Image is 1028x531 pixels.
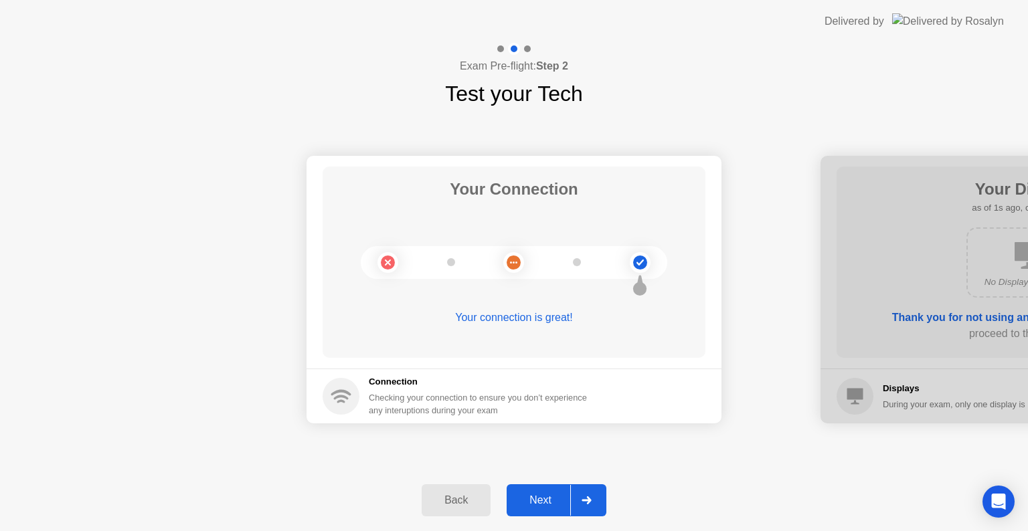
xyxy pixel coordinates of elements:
div: Open Intercom Messenger [982,486,1015,518]
h1: Your Connection [450,177,578,201]
b: Step 2 [536,60,568,72]
button: Next [507,484,606,516]
div: Back [426,494,487,506]
h1: Test your Tech [445,78,583,110]
div: Delivered by [825,13,884,29]
h5: Connection [369,375,595,389]
h4: Exam Pre-flight: [460,58,568,74]
button: Back [422,484,491,516]
img: Delivered by Rosalyn [892,13,1004,29]
div: Checking your connection to ensure you don’t experience any interuptions during your exam [369,391,595,417]
div: Your connection is great! [323,310,705,326]
div: Next [511,494,570,506]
